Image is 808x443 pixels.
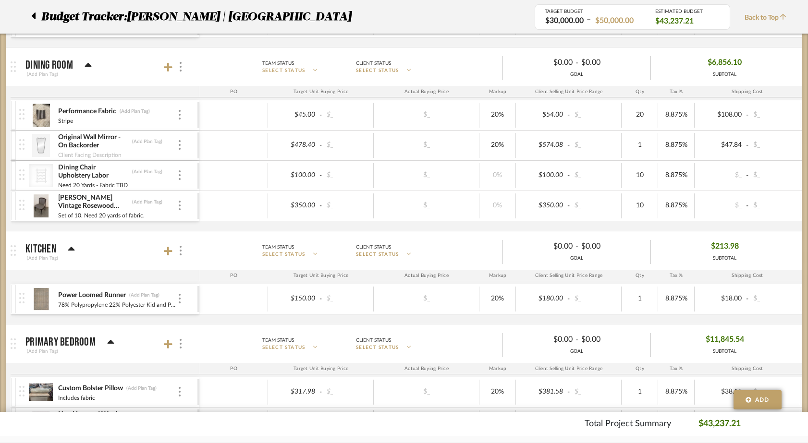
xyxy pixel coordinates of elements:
[127,8,356,25] p: [PERSON_NAME] | [GEOGRAPHIC_DATA]
[356,59,391,68] div: Client Status
[624,292,655,306] div: 1
[750,138,797,152] div: $_
[58,300,177,310] div: 78% Polypropylene 22% Polyester Kid and Pet Friendly Indoor-Outdoor
[6,231,802,270] mat-expansion-panel-header: Kitchen(Add Plan Tag)Team StatusSELECT STATUSClient StatusSELECT STATUS$0.00-$0.00GOAL$213.98SUBT...
[262,251,306,258] span: SELECT STATUS
[58,180,128,190] div: Need 20 Yards - Fabric TBD
[655,16,694,26] span: $43,237.21
[318,110,324,120] span: -
[566,294,572,304] span: -
[58,410,129,427] div: Hand Loomed Wool Area Rug
[578,332,643,347] div: $0.00
[324,199,371,213] div: $_
[58,150,122,160] div: Client Facing Description
[400,108,453,122] div: $_
[324,168,371,182] div: $_
[519,292,566,306] div: $180.00
[58,211,145,220] div: Set of 10. Need 20 yards of fabric.
[25,347,60,356] div: (Add Plan Tag)
[519,199,566,213] div: $350.00
[132,138,163,145] div: (Add Plan Tag)
[199,363,268,374] div: PO
[400,138,453,152] div: $_
[324,385,371,399] div: $_
[29,134,53,157] img: 1c10bdcf-8f4d-49f1-8e01-95cf4a2259c0_50x50.jpg
[658,363,695,374] div: Tax %
[356,251,399,258] span: SELECT STATUS
[695,86,800,97] div: Shipping Cost
[708,55,742,70] span: $6,856.10
[6,324,802,363] mat-expansion-panel-header: Primary Bedroom(Add Plan Tag)Team StatusSELECT STATUSClient StatusSELECT STATUS$0.00-$0.00GOAL$11...
[661,108,691,122] div: 8.875%
[179,140,181,150] img: 3dots-v.svg
[271,138,318,152] div: $478.40
[374,363,479,374] div: Actual Buying Price
[19,293,24,303] img: vertical-grip.svg
[511,239,575,254] div: $0.00
[58,393,96,403] div: Includes fabric
[58,193,129,211] div: [PERSON_NAME] Vintage Rosewood Dining Chairs
[624,385,655,399] div: 1
[11,86,802,231] div: Dining Room(Add Plan Tag)Team StatusSELECT STATUSClient StatusSELECT STATUS$0.00-$0.00GOAL$6,856....
[374,270,479,281] div: Actual Buying Price
[711,239,739,254] span: $213.98
[698,292,745,306] div: $18.00
[179,201,181,210] img: 3dots-v.svg
[268,86,374,97] div: Target Unit Buying Price
[29,104,53,127] img: 31c4e8c5-975d-4779-a528-26d2ae7a8b70_50x50.jpg
[356,243,391,251] div: Client Status
[11,245,16,256] img: grip.svg
[58,384,123,393] div: Custom Bolster Pillow
[624,168,655,182] div: 10
[482,108,513,122] div: 20%
[199,270,268,281] div: PO
[624,108,655,122] div: 20
[572,292,619,306] div: $_
[25,60,73,71] p: Dining Room
[519,385,566,399] div: $381.58
[711,255,739,262] div: SUBTOTAL
[572,168,619,182] div: $_
[575,334,578,346] span: -
[706,332,744,347] span: $11,845.54
[25,254,60,263] div: (Add Plan Tag)
[545,9,641,14] div: TARGET BUDGET
[271,385,318,399] div: $317.98
[41,8,127,25] span: Budget Tracker:
[479,270,516,281] div: Markup
[400,168,453,182] div: $_
[180,246,182,255] img: 3dots-v.svg
[698,418,741,431] p: $43,237.21
[695,270,800,281] div: Shipping Cost
[262,67,306,74] span: SELECT STATUS
[745,171,750,180] span: -
[58,107,117,116] div: Performance Fabric
[578,239,643,254] div: $0.00
[11,61,16,72] img: grip.svg
[566,201,572,211] span: -
[566,387,572,397] span: -
[566,110,572,120] span: -
[58,291,126,300] div: Power Loomed Runner
[734,390,782,409] button: Add
[503,348,650,355] div: GOAL
[400,385,453,399] div: $_
[400,199,453,213] div: $_
[126,385,157,392] div: (Add Plan Tag)
[180,339,182,348] img: 3dots-v.svg
[622,86,658,97] div: Qty
[622,363,658,374] div: Qty
[25,70,60,79] div: (Add Plan Tag)
[698,199,745,213] div: $_
[542,15,587,26] div: $30,000.00
[29,287,53,311] img: 662e398e-ecaf-41ba-9c1d-4a7ad8e555d1_50x50.jpg
[745,201,750,211] span: -
[179,294,181,303] img: 3dots-v.svg
[575,57,578,69] span: -
[519,168,566,182] div: $100.00
[29,194,53,217] img: 227761f7-30dc-4484-a20b-562ef9c2e1c0_50x50.jpg
[698,385,745,399] div: $38.16
[587,14,591,26] span: –
[658,86,695,97] div: Tax %
[19,386,24,396] img: vertical-grip.svg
